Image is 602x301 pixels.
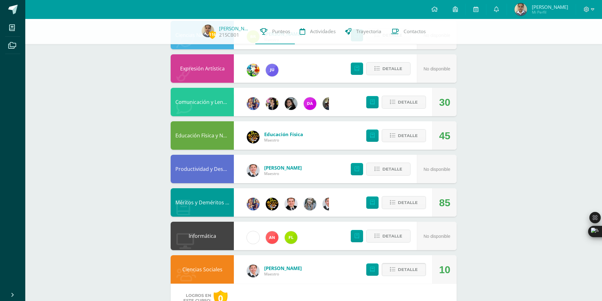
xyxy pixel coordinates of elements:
[209,31,216,39] span: 116
[532,9,568,15] span: Mi Perfil
[285,198,297,210] img: 57933e79c0f622885edf5cfea874362b.png
[264,265,302,271] span: [PERSON_NAME]
[247,164,259,177] img: 08e00a7f0eb7830fd2468c6dcb3aac58.png
[382,263,426,276] button: Detalle
[285,97,297,110] img: 7bd163c6daa573cac875167af135d202.png
[264,171,302,176] span: Maestro
[423,234,450,239] span: No disponible
[356,28,381,35] span: Trayectoria
[382,63,402,75] span: Detalle
[171,255,234,284] div: Ciencias Sociales
[171,222,234,250] div: Informática
[398,130,418,141] span: Detalle
[423,167,450,172] span: No disponible
[514,3,527,16] img: 193c62e8dc14977076698c9988c57c15.png
[266,231,278,244] img: 35a1f8cfe552b0525d1a6bbd90ff6c8c.png
[382,96,426,109] button: Detalle
[382,230,402,242] span: Detalle
[366,163,410,176] button: Detalle
[323,97,335,110] img: f727c7009b8e908c37d274233f9e6ae1.png
[386,19,430,44] a: Contactos
[382,129,426,142] button: Detalle
[219,25,251,32] a: [PERSON_NAME]
[266,64,278,76] img: 1cada5f849fe5bdc664534ba8dc5ae20.png
[310,28,336,35] span: Actividades
[264,137,303,143] span: Maestro
[171,88,234,116] div: Comunicación y Lenguaje L.3 (Inglés y Laboratorio)
[247,97,259,110] img: 3f4c0a665c62760dc8d25f6423ebedea.png
[340,19,386,44] a: Trayectoria
[382,163,402,175] span: Detalle
[366,230,410,243] button: Detalle
[304,97,316,110] img: 20293396c123fa1d0be50d4fd90c658f.png
[247,265,259,277] img: 08e00a7f0eb7830fd2468c6dcb3aac58.png
[285,231,297,244] img: d6c3c6168549c828b01e81933f68206c.png
[532,4,568,10] span: [PERSON_NAME]
[266,198,278,210] img: eda3c0d1caa5ac1a520cf0290d7c6ae4.png
[423,66,450,71] span: No disponible
[255,19,295,44] a: Punteos
[439,88,450,117] div: 30
[247,64,259,76] img: 159e24a6ecedfdf8f489544946a573f0.png
[264,165,302,171] span: [PERSON_NAME]
[304,198,316,210] img: cba4c69ace659ae4cf02a5761d9a2473.png
[439,122,450,150] div: 45
[404,28,426,35] span: Contactos
[171,54,234,83] div: Expresión Artística
[219,32,239,38] a: 21SCB01
[439,189,450,217] div: 85
[264,131,303,137] span: Educación Física
[398,96,418,108] span: Detalle
[272,28,290,35] span: Punteos
[295,19,340,44] a: Actividades
[247,131,259,143] img: eda3c0d1caa5ac1a520cf0290d7c6ae4.png
[266,97,278,110] img: 282f7266d1216b456af8b3d5ef4bcc50.png
[382,196,426,209] button: Detalle
[398,264,418,275] span: Detalle
[247,198,259,210] img: 3f4c0a665c62760dc8d25f6423ebedea.png
[439,256,450,284] div: 10
[323,198,335,210] img: 08e00a7f0eb7830fd2468c6dcb3aac58.png
[264,271,302,277] span: Maestro
[171,188,234,217] div: Méritos y Deméritos 5to. Primaria ¨B¨
[398,197,418,208] span: Detalle
[171,121,234,150] div: Educación Física y Natación
[202,25,214,37] img: 193c62e8dc14977076698c9988c57c15.png
[366,62,410,75] button: Detalle
[171,155,234,183] div: Productividad y Desarrollo
[247,231,259,244] img: cae4b36d6049cd6b8500bd0f72497672.png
